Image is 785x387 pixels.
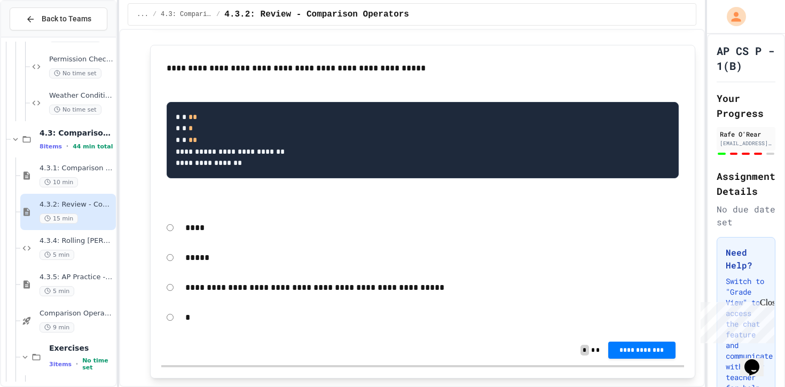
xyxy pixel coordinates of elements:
[40,273,114,282] span: 4.3.5: AP Practice - Comparison Operators
[40,128,114,138] span: 4.3: Comparison Operators
[49,91,114,100] span: Weather Conditions Checker
[716,4,749,29] div: My Account
[49,105,101,115] span: No time set
[40,250,74,260] span: 5 min
[10,7,107,30] button: Back to Teams
[717,91,775,121] h2: Your Progress
[720,139,772,147] div: [EMAIL_ADDRESS][DOMAIN_NAME]
[49,343,114,353] span: Exercises
[137,10,148,19] span: ...
[224,8,409,21] span: 4.3.2: Review - Comparison Operators
[740,344,774,376] iframe: chat widget
[49,361,72,368] span: 3 items
[717,203,775,228] div: No due date set
[40,177,78,187] span: 10 min
[40,236,114,246] span: 4.3.4: Rolling [PERSON_NAME]
[49,55,114,64] span: Permission Checker
[40,143,62,150] span: 8 items
[42,13,91,25] span: Back to Teams
[73,143,113,150] span: 44 min total
[40,322,74,333] span: 9 min
[216,10,220,19] span: /
[76,360,78,368] span: •
[726,246,766,272] h3: Need Help?
[161,10,212,19] span: 4.3: Comparison Operators
[717,169,775,199] h2: Assignment Details
[4,4,74,68] div: Chat with us now!Close
[40,309,114,318] span: Comparison Operators - Quiz
[717,43,775,73] h1: AP CS P - 1(B)
[40,286,74,296] span: 5 min
[153,10,156,19] span: /
[40,200,114,209] span: 4.3.2: Review - Comparison Operators
[82,357,114,371] span: No time set
[49,68,101,78] span: No time set
[40,214,78,224] span: 15 min
[40,164,114,173] span: 4.3.1: Comparison Operators
[66,142,68,151] span: •
[696,298,774,343] iframe: chat widget
[720,129,772,139] div: Rafe O'Rear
